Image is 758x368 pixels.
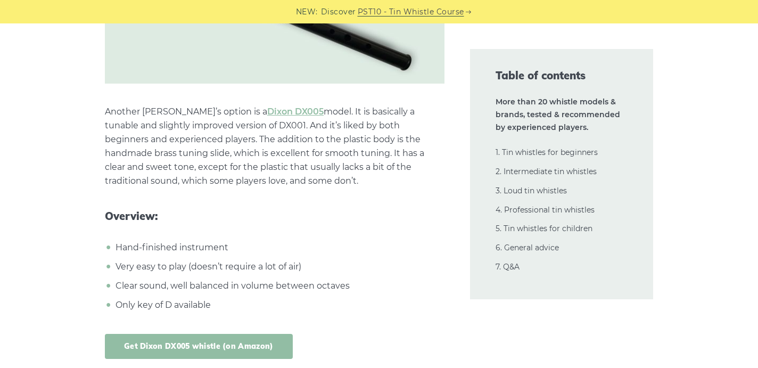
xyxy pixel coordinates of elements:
li: Hand-finished instrument [113,241,444,255]
a: 2. Intermediate tin whistles [496,167,597,176]
p: Another [PERSON_NAME]’s option is a model. It is basically a tunable and slightly improved versio... [105,105,444,188]
span: Overview: [105,210,444,223]
strong: More than 20 whistle models & brands, tested & recommended by experienced players. [496,97,620,132]
a: Dixon DX005 [267,107,324,117]
li: Very easy to play (doesn’t require a lot of air) [113,260,444,274]
span: Discover [321,6,356,18]
li: Clear sound, well balanced in volume between octaves [113,279,444,293]
a: 4. Professional tin whistles [496,205,595,215]
a: Get Dixon DX005 whistle (on Amazon) [105,334,293,359]
a: 7. Q&A [496,262,520,272]
a: 1. Tin whistles for beginners [496,148,598,157]
a: 5. Tin whistles for children [496,224,592,233]
li: Only key of D available [113,298,444,312]
span: NEW: [296,6,318,18]
a: 3. Loud tin whistles [496,186,567,195]
a: PST10 - Tin Whistle Course [358,6,464,18]
span: Table of contents [496,68,628,83]
a: 6. General advice [496,243,559,252]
